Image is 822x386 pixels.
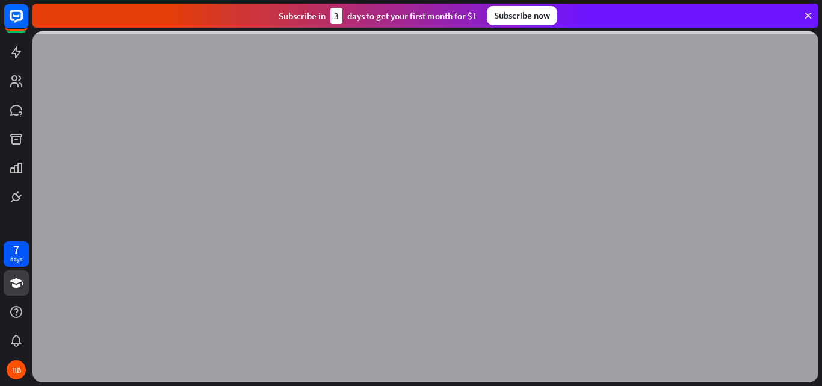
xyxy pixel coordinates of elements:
div: Subscribe now [487,6,557,25]
div: Subscribe in days to get your first month for $1 [279,8,477,24]
a: 7 days [4,241,29,267]
div: days [10,255,22,264]
div: 3 [330,8,342,24]
div: HB [7,360,26,379]
div: 7 [13,244,19,255]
